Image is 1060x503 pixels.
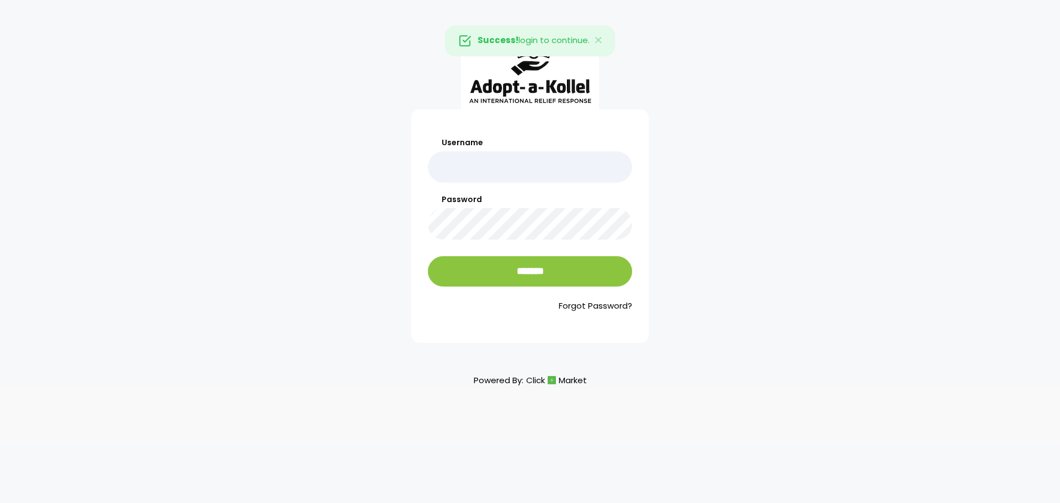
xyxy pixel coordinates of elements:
label: Username [428,137,632,149]
label: Password [428,194,632,205]
p: Powered By: [474,373,587,388]
a: Forgot Password? [428,300,632,313]
div: login to continue. [445,25,615,56]
button: Close [583,26,615,56]
strong: Success! [478,34,518,46]
img: aak_logo_sm.jpeg [461,30,599,109]
a: ClickMarket [526,373,587,388]
img: cm_icon.png [548,376,556,384]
